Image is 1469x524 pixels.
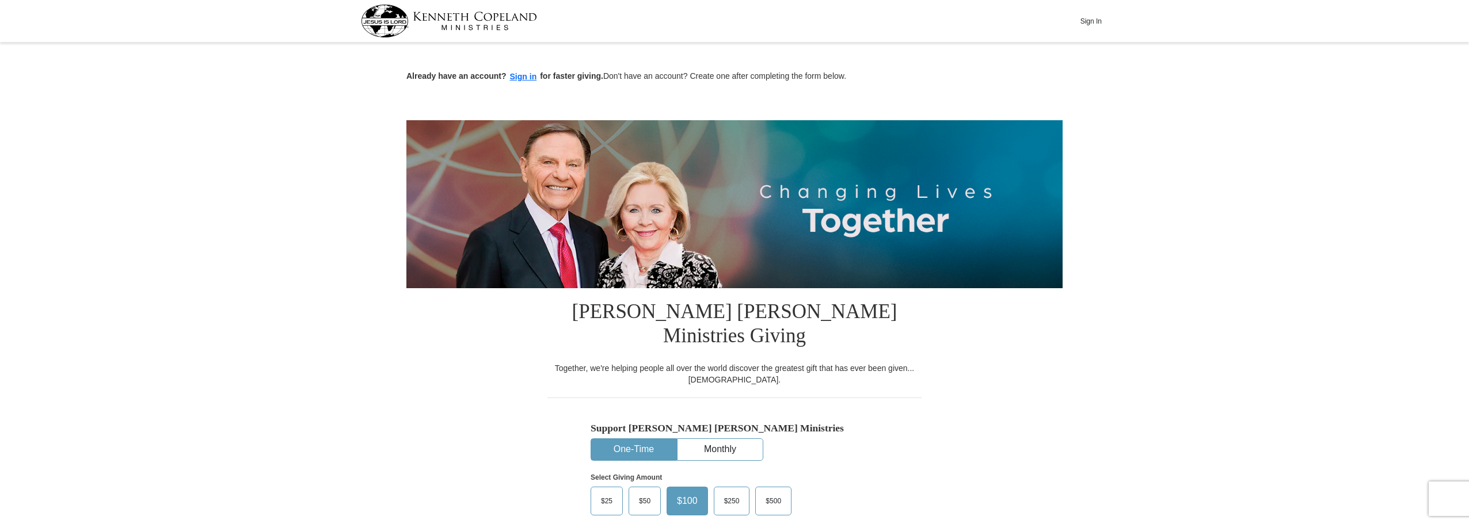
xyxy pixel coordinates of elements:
button: One-Time [591,439,676,460]
span: $25 [595,492,618,510]
strong: Select Giving Amount [591,473,662,481]
p: Don't have an account? Create one after completing the form below. [406,70,1063,83]
div: Together, we're helping people all over the world discover the greatest gift that has ever been g... [547,362,922,385]
button: Monthly [678,439,763,460]
button: Sign in [507,70,541,83]
h1: [PERSON_NAME] [PERSON_NAME] Ministries Giving [547,288,922,362]
span: $100 [671,492,703,510]
span: $250 [718,492,745,510]
strong: Already have an account? for faster giving. [406,71,603,81]
span: $50 [633,492,656,510]
button: Sign In [1074,12,1108,30]
span: $500 [760,492,787,510]
img: kcm-header-logo.svg [361,5,537,37]
h5: Support [PERSON_NAME] [PERSON_NAME] Ministries [591,422,878,434]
